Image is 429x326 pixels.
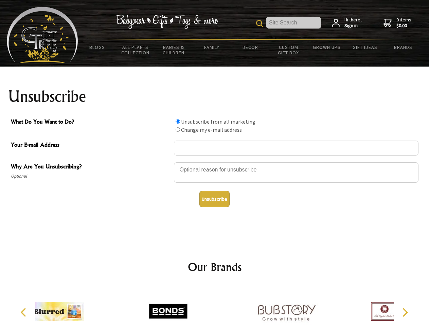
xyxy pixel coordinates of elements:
a: Family [193,40,231,54]
a: 0 items$0.00 [383,17,411,29]
button: Unsubscribe [199,191,230,207]
h1: Unsubscribe [8,88,421,105]
a: Brands [384,40,423,54]
a: Custom Gift Box [269,40,308,60]
button: Previous [17,305,32,320]
h2: Our Brands [14,259,416,275]
img: Babywear - Gifts - Toys & more [116,15,218,29]
span: Why Are You Unsubscribing? [11,162,171,172]
strong: Sign in [344,23,362,29]
a: Grown Ups [307,40,346,54]
a: Gift Ideas [346,40,384,54]
input: What Do You Want to Do? [176,119,180,124]
input: Your E-mail Address [174,141,418,156]
textarea: Why Are You Unsubscribing? [174,162,418,183]
a: Babies & Children [155,40,193,60]
span: Optional [11,172,171,180]
label: Unsubscribe from all marketing [181,118,255,125]
strong: $0.00 [396,23,411,29]
span: Hi there, [344,17,362,29]
img: Babyware - Gifts - Toys and more... [7,7,78,63]
label: Change my e-mail address [181,126,242,133]
a: Decor [231,40,269,54]
span: 0 items [396,17,411,29]
button: Next [397,305,412,320]
a: All Plants Collection [117,40,155,60]
img: product search [256,20,263,27]
input: Site Search [266,17,321,29]
span: Your E-mail Address [11,141,171,150]
input: What Do You Want to Do? [176,127,180,132]
a: Hi there,Sign in [332,17,362,29]
span: What Do You Want to Do? [11,117,171,127]
a: BLOGS [78,40,117,54]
